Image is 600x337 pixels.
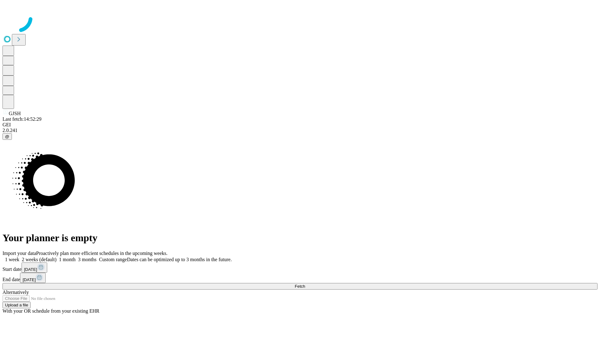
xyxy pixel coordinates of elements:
[99,257,127,262] span: Custom range
[2,116,42,122] span: Last fetch: 14:52:29
[22,277,36,282] span: [DATE]
[2,273,597,283] div: End date
[2,133,12,140] button: @
[2,122,597,128] div: GEI
[24,267,37,272] span: [DATE]
[2,128,597,133] div: 2.0.241
[22,257,57,262] span: 2 weeks (default)
[2,232,597,244] h1: Your planner is empty
[295,284,305,289] span: Fetch
[2,290,29,295] span: Alternatively
[2,262,597,273] div: Start date
[5,257,19,262] span: 1 week
[2,302,31,308] button: Upload a file
[9,111,21,116] span: GJSH
[5,134,9,139] span: @
[36,251,167,256] span: Proactively plan more efficient schedules in the upcoming weeks.
[20,273,46,283] button: [DATE]
[127,257,232,262] span: Dates can be optimized up to 3 months in the future.
[59,257,76,262] span: 1 month
[2,283,597,290] button: Fetch
[2,251,36,256] span: Import your data
[2,308,99,314] span: With your OR schedule from your existing EHR
[78,257,97,262] span: 3 months
[22,262,47,273] button: [DATE]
